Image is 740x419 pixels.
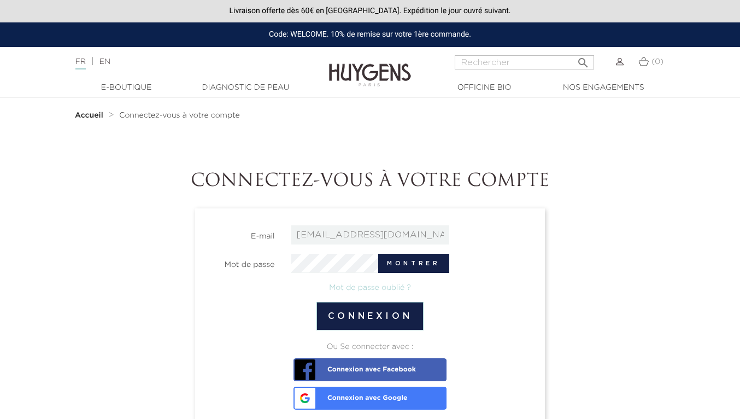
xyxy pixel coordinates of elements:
a: Diagnostic de peau [191,82,300,94]
a: EN [99,58,110,66]
span: Connectez-vous à votre compte [119,112,240,119]
div: | [70,55,300,68]
strong: Accueil [75,112,103,119]
a: Connexion avec Google [293,387,447,410]
input: Rechercher [455,55,594,69]
a: Connexion avec Facebook [293,358,447,381]
label: Mot de passe [196,254,283,271]
i:  [577,53,590,66]
a: Officine Bio [430,82,539,94]
label: E-mail [196,225,283,242]
a: Accueil [75,111,105,120]
span: Connexion avec Facebook [296,358,416,374]
button: Montrer [378,254,449,273]
img: Huygens [329,46,411,88]
span: (0) [651,58,663,66]
div: Ou Se connecter avec : [204,341,536,353]
span: Connexion avec Google [296,387,407,402]
a: E-Boutique [72,82,181,94]
a: Connectez-vous à votre compte [119,111,240,120]
button: Connexion [316,302,424,330]
a: FR [75,58,86,69]
h1: Connectez-vous à votre compte [67,171,673,192]
a: Nos engagements [549,82,658,94]
a: Mot de passe oublié ? [329,284,411,292]
button:  [573,52,593,67]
